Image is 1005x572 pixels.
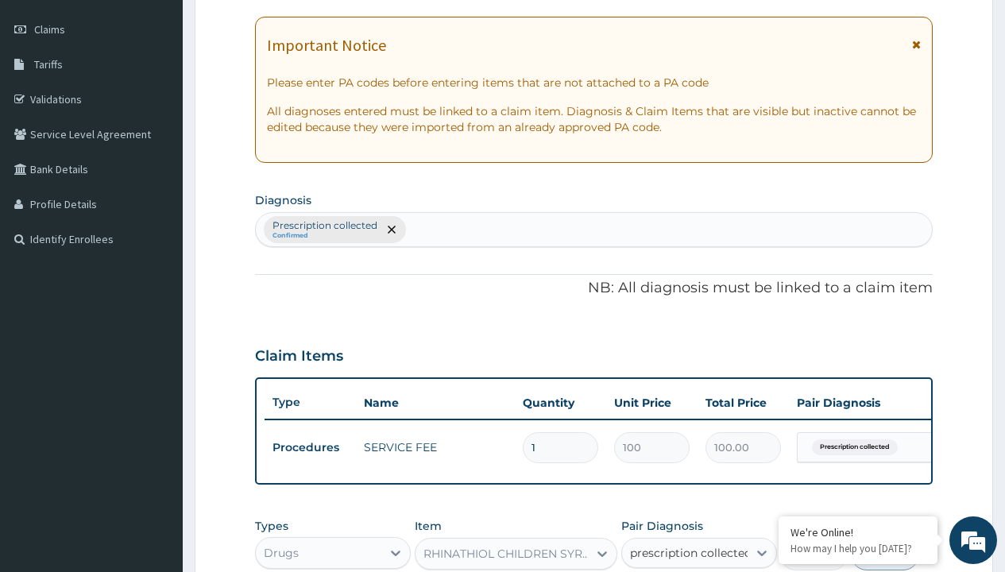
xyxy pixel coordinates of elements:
[789,387,964,419] th: Pair Diagnosis
[273,232,377,240] small: Confirmed
[790,542,926,555] p: How may I help you today?
[255,520,288,533] label: Types
[267,37,386,54] h1: Important Notice
[415,518,442,534] label: Item
[606,387,698,419] th: Unit Price
[34,22,65,37] span: Claims
[255,348,343,365] h3: Claim Items
[385,222,399,237] span: remove selection option
[29,79,64,119] img: d_794563401_company_1708531726252_794563401
[265,388,356,417] th: Type
[621,518,703,534] label: Pair Diagnosis
[790,525,926,539] div: We're Online!
[515,387,606,419] th: Quantity
[267,75,921,91] p: Please enter PA codes before entering items that are not attached to a PA code
[265,433,356,462] td: Procedures
[255,278,933,299] p: NB: All diagnosis must be linked to a claim item
[92,180,219,340] span: We're online!
[356,431,515,463] td: SERVICE FEE
[698,387,789,419] th: Total Price
[261,8,299,46] div: Minimize live chat window
[356,387,515,419] th: Name
[34,57,63,71] span: Tariffs
[264,545,299,561] div: Drugs
[83,89,267,110] div: Chat with us now
[255,192,311,208] label: Diagnosis
[267,103,921,135] p: All diagnoses entered must be linked to a claim item. Diagnosis & Claim Items that are visible bu...
[812,439,898,455] span: Prescription collected
[8,393,303,449] textarea: Type your message and hit 'Enter'
[273,219,377,232] p: Prescription collected
[423,546,590,562] div: RHINATHIOL CHILDREN SYRUP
